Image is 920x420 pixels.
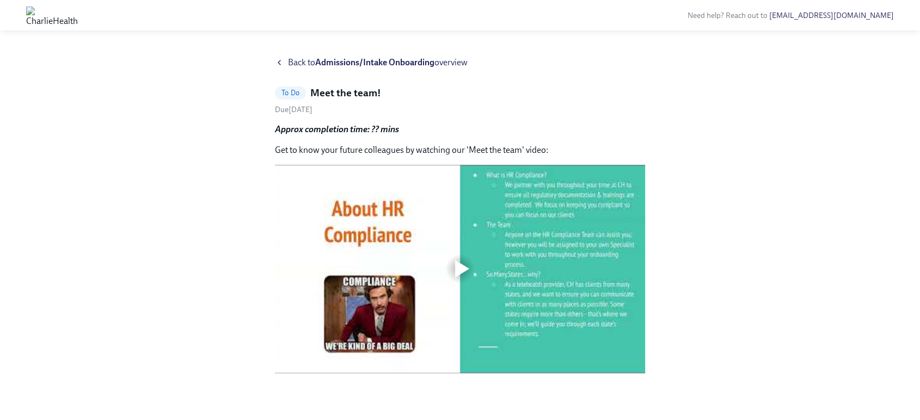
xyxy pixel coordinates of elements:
[275,57,645,69] a: Back toAdmissions/Intake Onboardingoverview
[275,124,399,134] strong: Approx completion time: ?? mins
[275,89,306,97] span: To Do
[688,11,894,20] span: Need help? Reach out to
[26,7,78,24] img: CharlieHealth
[769,11,894,20] a: [EMAIL_ADDRESS][DOMAIN_NAME]
[288,57,468,69] span: Back to overview
[275,105,312,114] span: Tuesday, September 23rd 2025, 9:00 am
[275,144,645,156] p: Get to know your future colleagues by watching our 'Meet the team' video:
[310,86,381,100] h5: Meet the team!
[315,57,434,67] strong: Admissions/Intake Onboarding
